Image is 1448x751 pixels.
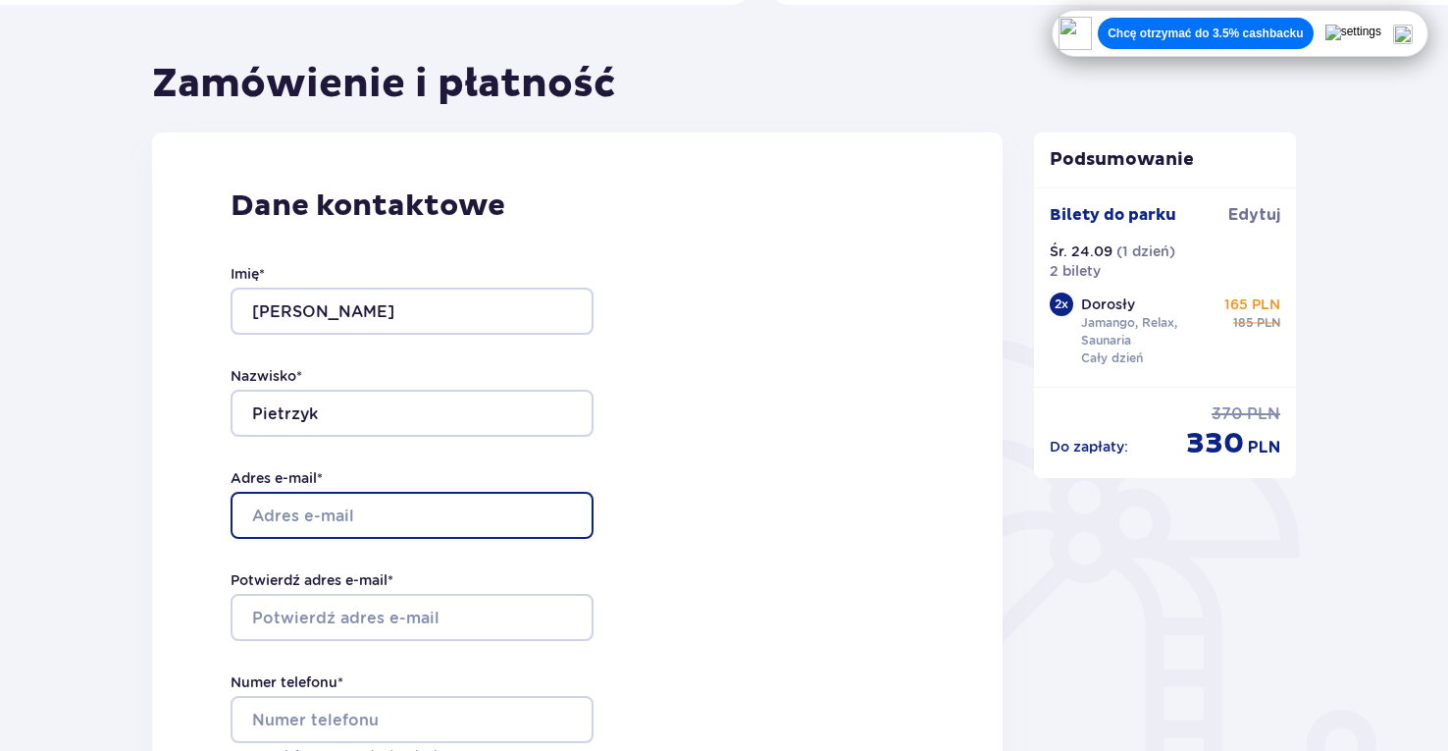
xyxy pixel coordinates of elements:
[1034,148,1297,172] p: Podsumowanie
[231,390,594,437] input: Nazwisko
[1212,403,1243,425] p: 370
[231,468,323,488] label: Adres e-mail *
[231,288,594,335] input: Imię
[1233,314,1253,332] p: 185
[1224,295,1280,314] p: 165 PLN
[1050,241,1112,261] p: Śr. 24.09
[231,672,343,692] label: Numer telefonu *
[1081,295,1135,314] p: Dorosły
[1050,293,1073,316] div: 2 x
[1081,314,1216,349] p: Jamango, Relax, Saunaria
[1116,241,1175,261] p: ( 1 dzień )
[1186,425,1244,462] p: 330
[1228,204,1280,226] a: Edytuj
[1081,349,1143,367] p: Cały dzień
[1050,437,1128,456] p: Do zapłaty :
[1050,204,1176,226] p: Bilety do parku
[231,696,594,743] input: Numer telefonu
[1248,437,1280,458] p: PLN
[231,188,924,225] p: Dane kontaktowe
[231,366,302,386] label: Nazwisko *
[231,264,265,284] label: Imię *
[231,570,393,590] label: Potwierdź adres e-mail *
[231,492,594,539] input: Adres e-mail
[152,60,616,109] h1: Zamówienie i płatność
[1050,261,1101,281] p: 2 bilety
[231,594,594,641] input: Potwierdź adres e-mail
[1257,314,1280,332] p: PLN
[1247,403,1280,425] p: PLN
